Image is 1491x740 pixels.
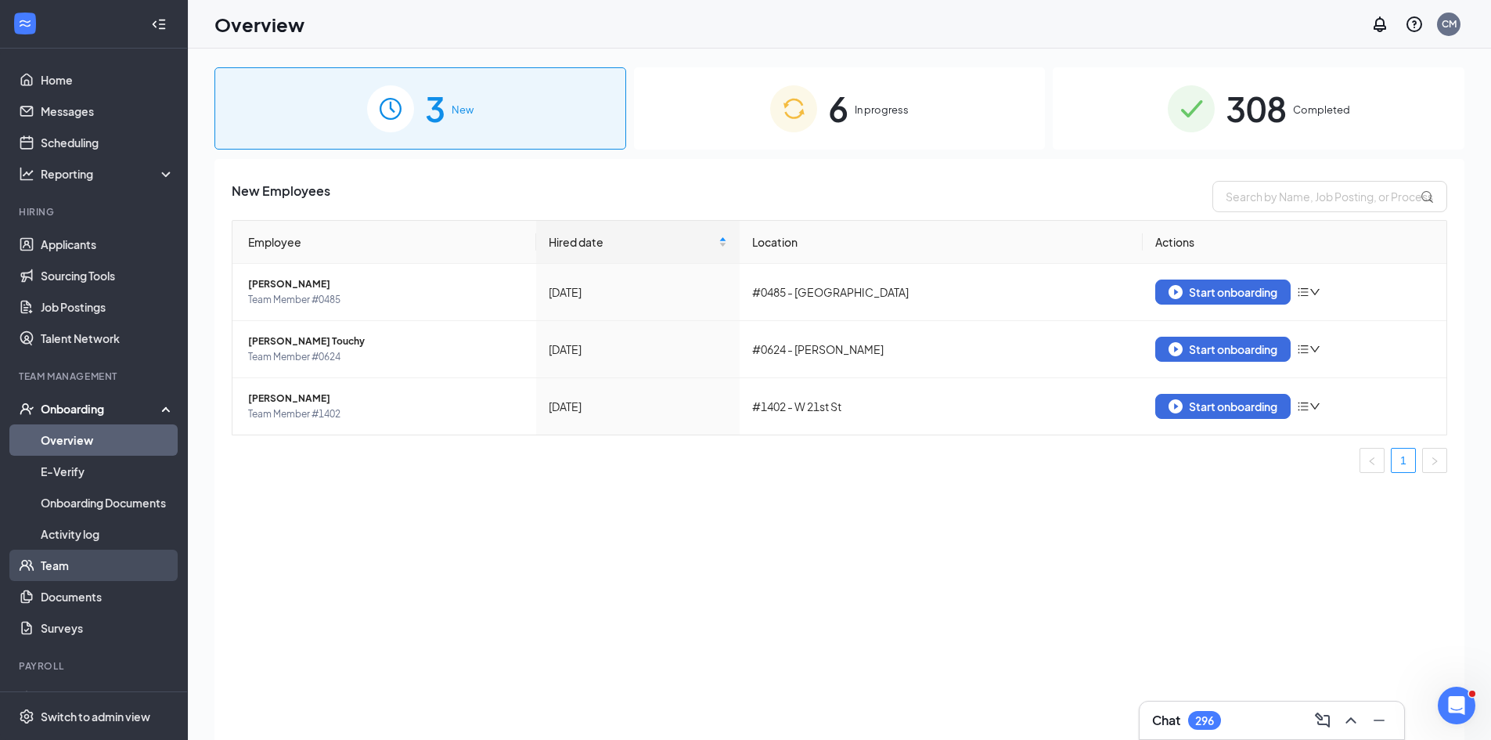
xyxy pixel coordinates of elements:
a: Documents [41,581,175,612]
svg: Notifications [1370,15,1389,34]
div: [DATE] [549,283,727,301]
button: Minimize [1367,708,1392,733]
h1: Overview [214,11,304,38]
span: New Employees [232,181,330,212]
span: New [452,102,474,117]
a: Job Postings [41,291,175,323]
span: bars [1297,400,1309,413]
a: PayrollCrown [41,683,175,714]
span: [PERSON_NAME] [248,276,524,292]
td: #0624 - [PERSON_NAME] [740,321,1143,378]
div: Reporting [41,166,175,182]
a: Sourcing Tools [41,260,175,291]
a: Onboarding Documents [41,487,175,518]
span: right [1430,457,1439,466]
span: bars [1297,286,1309,298]
button: Start onboarding [1155,337,1291,362]
div: Hiring [19,205,171,218]
a: Activity log [41,518,175,550]
a: Scheduling [41,127,175,158]
li: Previous Page [1360,448,1385,473]
a: 1 [1392,449,1415,472]
a: Surveys [41,612,175,644]
svg: ComposeMessage [1313,711,1332,730]
span: In progress [855,102,909,117]
div: Payroll [19,659,171,673]
button: ChevronUp [1338,708,1363,733]
td: #1402 - W 21st St [740,378,1143,435]
div: [DATE] [549,398,727,415]
button: Start onboarding [1155,280,1291,305]
td: #0485 - [GEOGRAPHIC_DATA] [740,264,1143,321]
div: Start onboarding [1169,342,1277,356]
th: Actions [1143,221,1446,264]
a: Applicants [41,229,175,260]
li: Next Page [1422,448,1447,473]
iframe: Intercom live chat [1438,687,1475,724]
svg: Analysis [19,166,34,182]
div: 296 [1195,714,1214,727]
input: Search by Name, Job Posting, or Process [1212,181,1447,212]
div: Switch to admin view [41,709,150,724]
button: left [1360,448,1385,473]
span: left [1367,457,1377,466]
svg: Collapse [151,16,167,32]
div: [DATE] [549,341,727,358]
a: Team [41,550,175,581]
span: bars [1297,343,1309,356]
div: Onboarding [41,401,161,417]
div: Team Management [19,370,171,383]
th: Employee [232,221,536,264]
svg: ChevronUp [1342,711,1360,730]
a: Talent Network [41,323,175,354]
span: Team Member #0485 [248,292,524,308]
span: [PERSON_NAME] Touchy [248,334,524,349]
span: Hired date [549,233,715,251]
div: CM [1442,17,1457,31]
span: Team Member #0624 [248,349,524,365]
h3: Chat [1152,712,1180,729]
button: Start onboarding [1155,394,1291,419]
div: Start onboarding [1169,285,1277,299]
a: E-Verify [41,456,175,487]
span: [PERSON_NAME] [248,391,524,406]
svg: Minimize [1370,711,1388,730]
a: Home [41,64,175,96]
button: right [1422,448,1447,473]
span: 308 [1226,81,1287,135]
span: Completed [1293,102,1350,117]
div: Start onboarding [1169,399,1277,413]
span: 6 [828,81,848,135]
svg: UserCheck [19,401,34,417]
span: down [1309,287,1320,298]
svg: QuestionInfo [1405,15,1424,34]
a: Overview [41,424,175,456]
span: down [1309,401,1320,412]
span: Team Member #1402 [248,406,524,422]
span: 3 [425,81,445,135]
span: down [1309,344,1320,355]
button: ComposeMessage [1310,708,1335,733]
li: 1 [1391,448,1416,473]
a: Messages [41,96,175,127]
th: Location [740,221,1143,264]
svg: Settings [19,709,34,724]
svg: WorkstreamLogo [17,16,33,31]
